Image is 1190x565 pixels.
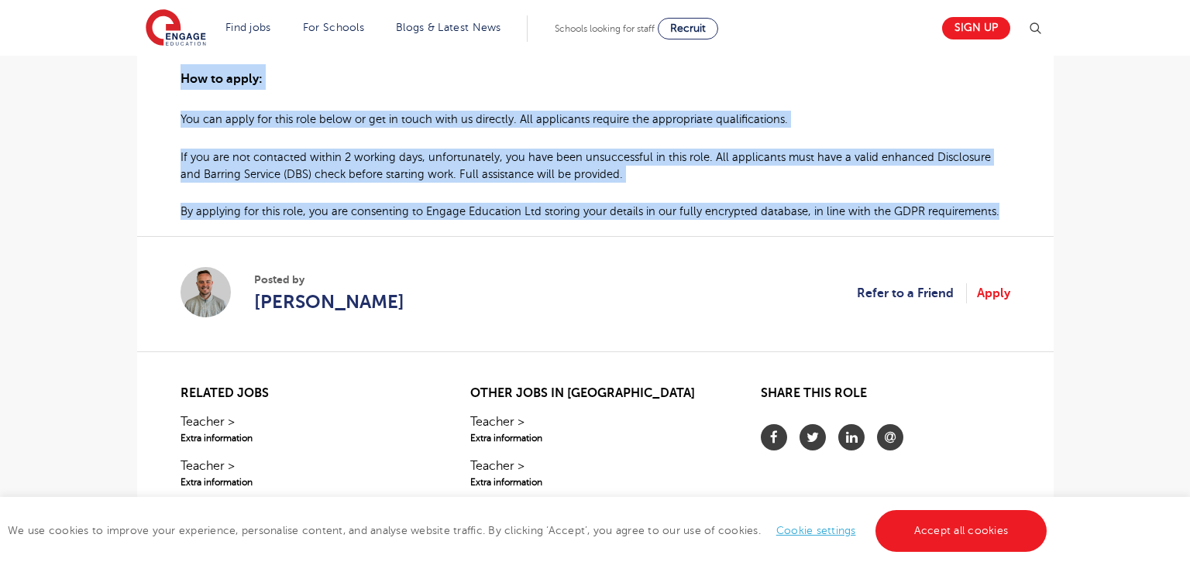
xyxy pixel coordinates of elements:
[761,386,1009,409] h2: Share this role
[254,272,404,288] span: Posted by
[396,22,501,33] a: Blogs & Latest News
[181,151,991,180] span: If you are not contacted within 2 working days, unfortunately, you have been unsuccessful in this...
[181,386,429,401] h2: Related jobs
[146,9,206,48] img: Engage Education
[470,457,719,489] a: Teacher >Extra information
[181,113,788,125] span: You can apply for this role below or get in touch with us directly. All applicants require the ap...
[555,23,655,34] span: Schools looking for staff
[181,72,263,86] span: How to apply:
[8,525,1051,536] span: We use cookies to improve your experience, personalise content, and analyse website traffic. By c...
[942,17,1010,39] a: Sign up
[181,457,429,489] a: Teacher >Extra information
[670,22,706,34] span: Recruit
[658,18,718,39] a: Recruit
[470,386,719,401] h2: Other jobs in [GEOGRAPHIC_DATA]
[470,431,719,445] span: Extra information
[977,283,1010,303] a: Apply
[303,22,364,33] a: For Schools
[470,475,719,489] span: Extra information
[181,475,429,489] span: Extra information
[181,431,429,445] span: Extra information
[254,288,404,316] a: [PERSON_NAME]
[181,413,429,445] a: Teacher >Extra information
[181,205,999,217] span: By applying for this role, you are consenting to Engage Education Ltd storing your details in our...
[470,413,719,445] a: Teacher >Extra information
[857,283,967,303] a: Refer to a Friend
[875,510,1047,552] a: Accept all cookies
[776,525,856,536] a: Cookie settings
[225,22,271,33] a: Find jobs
